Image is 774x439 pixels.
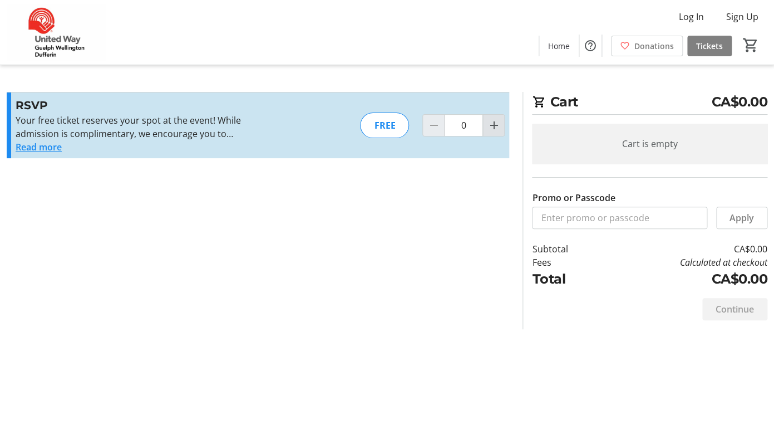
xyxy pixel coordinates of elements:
[532,256,600,269] td: Fees
[696,40,723,52] span: Tickets
[634,40,674,52] span: Donations
[532,124,767,164] div: Cart is empty
[7,4,106,60] img: United Way Guelph Wellington Dufferin's Logo
[548,40,570,52] span: Home
[741,35,761,55] button: Cart
[16,97,259,114] h3: RSVP
[600,256,767,269] td: Calculated at checkout
[600,269,767,289] td: CA$0.00
[539,36,579,56] a: Home
[687,36,732,56] a: Tickets
[532,92,767,115] h2: Cart
[611,36,683,56] a: Donations
[726,10,758,23] span: Sign Up
[670,8,713,26] button: Log In
[717,8,767,26] button: Sign Up
[360,113,409,138] div: FREE
[16,140,62,154] button: Read more
[532,269,600,289] td: Total
[16,114,259,140] p: Your free ticket reserves your spot at the event! While admission is complimentary, we encourage ...
[532,191,615,204] label: Promo or Passcode
[483,115,504,136] button: Increment by one
[679,10,704,23] span: Log In
[711,92,767,112] span: CA$0.00
[716,207,767,229] button: Apply
[444,114,483,136] input: RSVP Quantity
[532,207,707,229] input: Enter promo or passcode
[579,35,602,57] button: Help
[729,211,754,225] span: Apply
[600,242,767,256] td: CA$0.00
[532,242,600,256] td: Subtotal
